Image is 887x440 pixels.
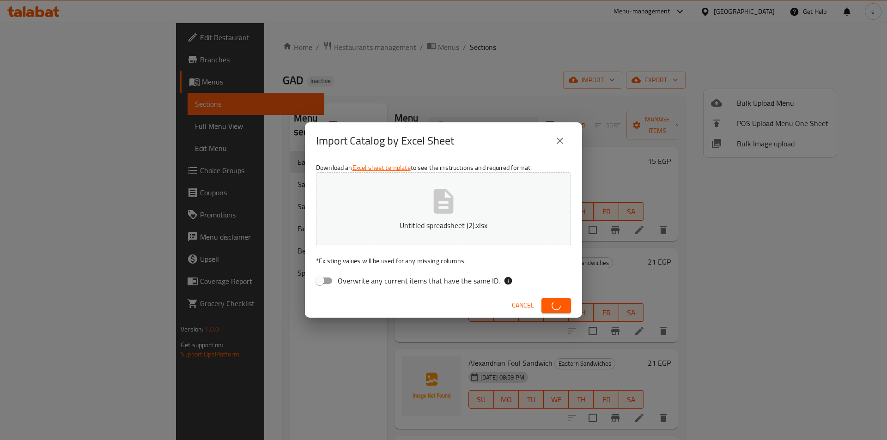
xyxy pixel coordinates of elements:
[316,172,571,245] button: Untitled spreadsheet (2).xlsx
[508,297,538,314] button: Cancel
[504,276,513,285] svg: If the overwrite option isn't selected, then the items that match an existing ID will be ignored ...
[305,159,582,293] div: Download an to see the instructions and required format.
[316,133,454,148] h2: Import Catalog by Excel Sheet
[330,220,557,231] p: Untitled spreadsheet (2).xlsx
[512,300,534,311] span: Cancel
[316,256,571,265] p: Existing values will be used for any missing columns.
[549,130,571,152] button: close
[338,275,500,286] span: Overwrite any current items that have the same ID.
[352,162,411,174] a: Excel sheet template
